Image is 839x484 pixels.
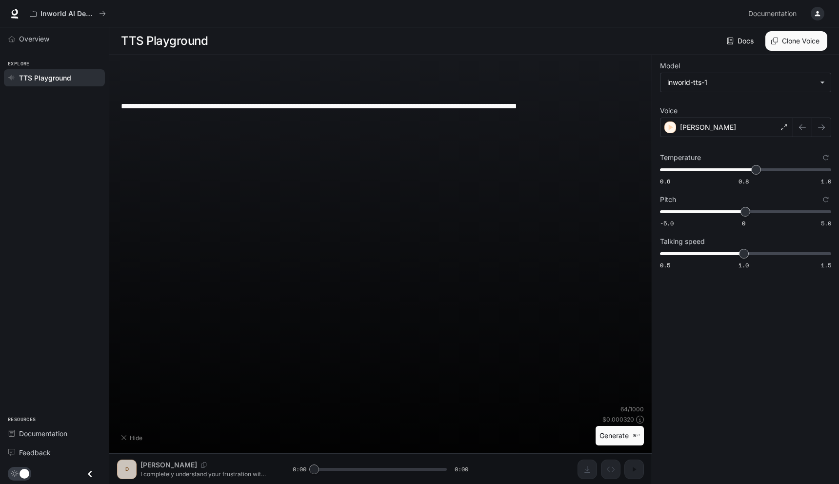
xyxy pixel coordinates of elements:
button: Reset to default [820,152,831,163]
button: Generate⌘⏎ [596,426,644,446]
p: Pitch [660,196,676,203]
a: Overview [4,30,105,47]
p: Voice [660,107,678,114]
p: 0 3 . [478,81,490,88]
button: T[PERSON_NAME]Grumpy Man [450,432,552,447]
div: H [369,430,378,445]
span: 1.0 [739,261,749,269]
p: Mark [167,435,182,441]
p: [PERSON_NAME] [680,122,736,132]
p: Talking speed [660,238,705,245]
button: MMarkCasual Conversationalist [152,430,259,445]
p: Model [660,62,680,69]
p: Reassuring Support Agent [182,420,250,425]
span: 0.5 [660,261,670,269]
span: -5.0 [660,219,674,227]
span: Dark mode toggle [20,468,29,479]
p: Sad Friend [327,435,357,441]
div: M [156,430,165,445]
button: HHadesStory Narrator [365,430,444,445]
button: A[PERSON_NAME]Reassuring Support Agent [123,415,254,429]
span: 0.6 [660,177,670,185]
div: O [266,430,275,445]
p: $ 0.000320 [602,415,634,423]
div: inworld-tts-1 [660,73,831,92]
p: Select voice [132,81,179,88]
p: Hades [380,435,398,441]
p: [PERSON_NAME] [465,437,511,443]
button: Clone Voice [765,31,827,51]
span: Documentation [19,428,67,439]
p: Grumpy Man [512,437,547,443]
div: inworld-tts-1 [667,78,815,87]
h1: TTS Playground [121,31,208,51]
span: Overview [19,34,49,44]
a: Docs [725,31,758,51]
p: Generate [490,81,525,88]
a: Documentation [744,4,804,23]
p: [PERSON_NAME] [286,423,326,428]
p: 64 / 1000 [620,405,644,413]
p: 0 1 . [121,81,132,88]
span: 0.8 [739,177,749,185]
span: Feedback [19,447,51,458]
p: [PERSON_NAME] [137,420,180,425]
p: Temperature [660,154,701,161]
p: Engaging Podcaster [328,423,377,428]
button: D[PERSON_NAME]Engaging Podcaster [274,419,380,432]
span: 0 [742,219,745,227]
span: 1.5 [821,261,831,269]
p: Inworld AI Demos [40,10,95,18]
span: 5.0 [821,219,831,227]
div: A [127,415,135,429]
button: Hide [117,430,148,445]
a: TTS Playground [4,69,105,86]
p: Story Narrator [400,435,440,441]
span: 1.0 [821,177,831,185]
p: [PERSON_NAME] [278,435,325,441]
span: Documentation [748,8,797,20]
a: Documentation [4,425,105,442]
span: TTS Playground [19,73,71,83]
button: All workspaces [25,4,110,23]
button: O[PERSON_NAME]Sad Friend [262,430,361,445]
button: Close drawer [79,464,101,484]
div: T [454,432,462,447]
p: Enter text [311,81,349,88]
div: D [277,419,284,432]
p: ⌘⏎ [633,433,640,439]
p: 0 2 . [299,81,311,88]
a: Feedback [4,444,105,461]
button: Reset to default [820,194,831,205]
p: Casual Conversationalist [184,435,254,441]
